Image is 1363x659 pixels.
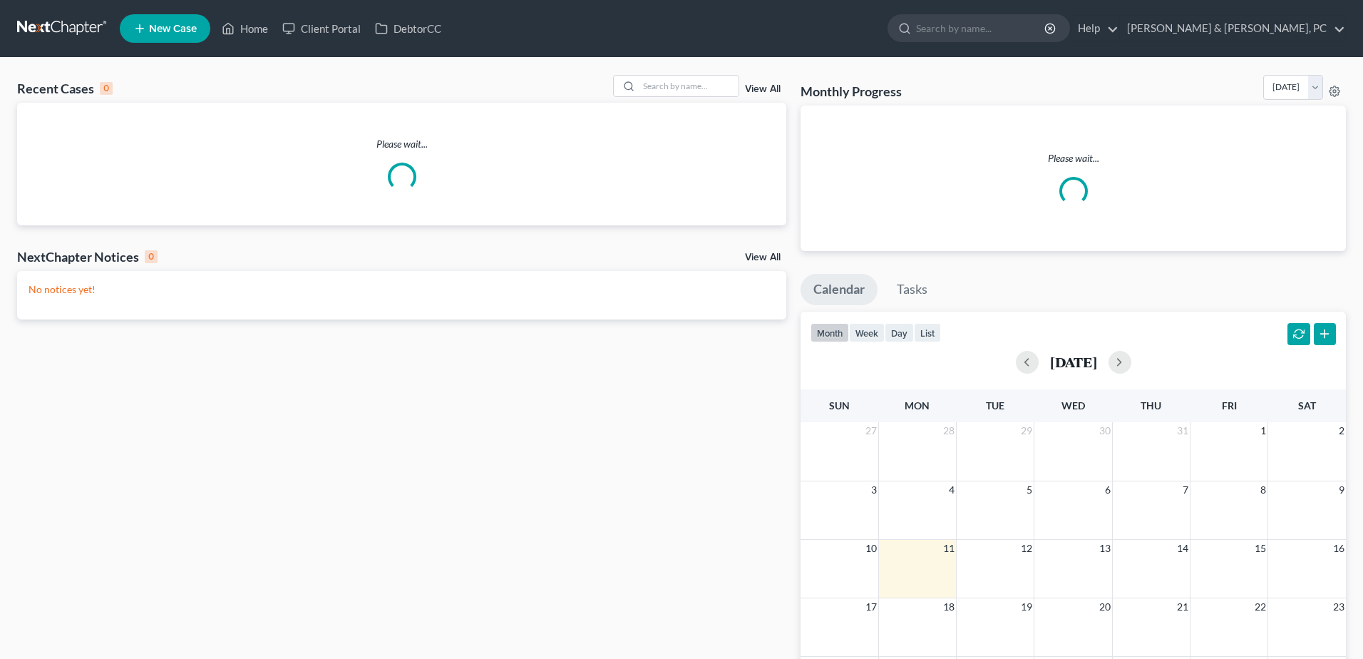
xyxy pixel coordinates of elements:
[1098,540,1112,557] span: 13
[1019,540,1034,557] span: 12
[17,137,786,151] p: Please wait...
[1176,540,1190,557] span: 14
[149,24,197,34] span: New Case
[829,399,850,412] span: Sun
[942,422,956,439] span: 28
[1071,16,1118,41] a: Help
[275,16,368,41] a: Client Portal
[942,540,956,557] span: 11
[1337,481,1346,499] span: 9
[215,16,275,41] a: Home
[812,151,1334,165] p: Please wait...
[1181,481,1190,499] span: 7
[1253,598,1267,615] span: 22
[947,481,956,499] span: 4
[1253,540,1267,557] span: 15
[1019,598,1034,615] span: 19
[916,15,1046,41] input: Search by name...
[368,16,448,41] a: DebtorCC
[884,274,940,305] a: Tasks
[1050,354,1097,369] h2: [DATE]
[1176,422,1190,439] span: 31
[1104,481,1112,499] span: 6
[1259,481,1267,499] span: 8
[849,323,885,342] button: week
[17,248,158,265] div: NextChapter Notices
[870,481,878,499] span: 3
[864,540,878,557] span: 10
[986,399,1004,412] span: Tue
[1259,422,1267,439] span: 1
[145,250,158,263] div: 0
[100,82,113,95] div: 0
[1337,422,1346,439] span: 2
[1025,481,1034,499] span: 5
[864,598,878,615] span: 17
[914,323,941,342] button: list
[17,80,113,97] div: Recent Cases
[801,83,902,100] h3: Monthly Progress
[639,76,739,96] input: Search by name...
[1222,399,1237,412] span: Fri
[1120,16,1345,41] a: [PERSON_NAME] & [PERSON_NAME], PC
[29,282,775,297] p: No notices yet!
[1332,540,1346,557] span: 16
[905,399,930,412] span: Mon
[864,422,878,439] span: 27
[1019,422,1034,439] span: 29
[1141,399,1161,412] span: Thu
[745,84,781,94] a: View All
[1332,598,1346,615] span: 23
[745,252,781,262] a: View All
[1176,598,1190,615] span: 21
[1098,422,1112,439] span: 30
[942,598,956,615] span: 18
[1298,399,1316,412] span: Sat
[811,323,849,342] button: month
[1098,598,1112,615] span: 20
[1061,399,1085,412] span: Wed
[801,274,878,305] a: Calendar
[885,323,914,342] button: day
